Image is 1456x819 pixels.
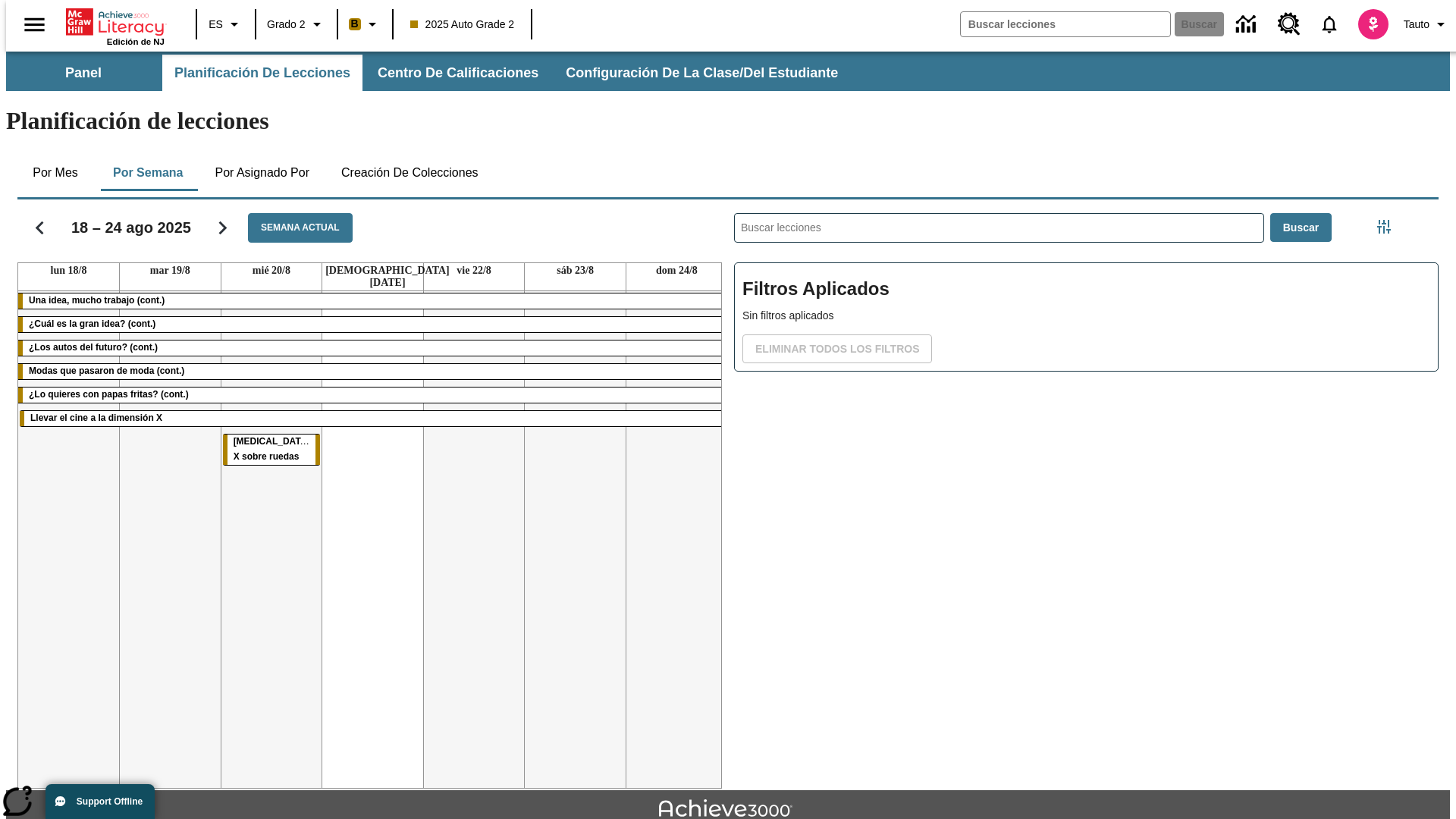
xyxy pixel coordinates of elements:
[1310,5,1349,44] a: Notificaciones
[1349,5,1398,44] button: Escoja un nuevo avatar
[734,262,1439,372] div: Filtros Aplicados
[203,209,242,247] button: Seguir
[147,263,193,278] a: 19 de agosto de 2025
[366,55,551,91] button: Centro de calificaciones
[322,263,453,290] a: 21 de agosto de 2025
[29,389,189,400] span: ¿Lo quieres con papas fritas? (cont.)
[18,317,727,332] div: ¿Cuál es la gran idea? (cont.)
[101,155,195,191] button: Por semana
[6,107,1450,135] h1: Planificación de lecciones
[66,5,165,46] div: Portada
[1270,213,1332,243] button: Buscar
[77,796,143,807] span: Support Offline
[453,263,494,278] a: 22 de agosto de 2025
[20,411,726,426] div: Llevar el cine a la dimensión X
[722,193,1439,789] div: Buscar
[554,55,850,91] button: Configuración de la clase/del estudiante
[410,17,515,33] span: 2025 Auto Grade 2
[29,295,165,306] span: Una idea, mucho trabajo (cont.)
[202,11,250,38] button: Lenguaje: ES, Selecciona un idioma
[48,263,90,278] a: 18 de agosto de 2025
[29,342,158,353] span: ¿Los autos del futuro? (cont.)
[223,435,321,465] div: Rayos X sobre ruedas
[20,209,59,247] button: Regresar
[45,784,155,819] button: Support Offline
[18,340,727,356] div: ¿Los autos del futuro? (cont.)
[554,263,597,278] a: 23 de agosto de 2025
[653,263,701,278] a: 24 de agosto de 2025
[234,436,310,462] span: Rayos X sobre ruedas
[6,55,852,91] div: Subbarra de navegación
[29,366,184,376] span: Modas que pasaron de moda (cont.)
[12,2,57,47] button: Abrir el menú lateral
[742,308,1430,324] p: Sin filtros aplicados
[248,213,353,243] button: Semana actual
[742,271,1430,308] h2: Filtros Aplicados
[66,7,165,37] a: Portada
[329,155,491,191] button: Creación de colecciones
[1398,11,1456,38] button: Perfil/Configuración
[261,11,332,38] button: Grado: Grado 2, Elige un grado
[961,12,1170,36] input: Buscar campo
[202,155,322,191] button: Por asignado por
[71,218,191,237] h2: 18 – 24 ago 2025
[351,14,359,33] span: B
[1404,17,1429,33] span: Tauto
[267,17,306,33] span: Grado 2
[18,364,727,379] div: Modas que pasaron de moda (cont.)
[107,37,165,46] span: Edición de NJ
[29,318,155,329] span: ¿Cuál es la gran idea? (cont.)
[209,17,223,33] span: ES
[735,214,1263,242] input: Buscar lecciones
[30,413,162,423] span: Llevar el cine a la dimensión X
[162,55,362,91] button: Planificación de lecciones
[8,55,159,91] button: Panel
[1269,4,1310,45] a: Centro de recursos, Se abrirá en una pestaña nueva.
[249,263,293,278] a: 20 de agosto de 2025
[1358,9,1389,39] img: avatar image
[1227,4,1269,45] a: Centro de información
[18,388,727,403] div: ¿Lo quieres con papas fritas? (cont.)
[5,193,722,789] div: Calendario
[343,11,388,38] button: Boost El color de la clase es anaranjado claro. Cambiar el color de la clase.
[17,155,93,191] button: Por mes
[1369,212,1399,242] button: Menú lateral de filtros
[18,293,727,309] div: Una idea, mucho trabajo (cont.)
[6,52,1450,91] div: Subbarra de navegación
